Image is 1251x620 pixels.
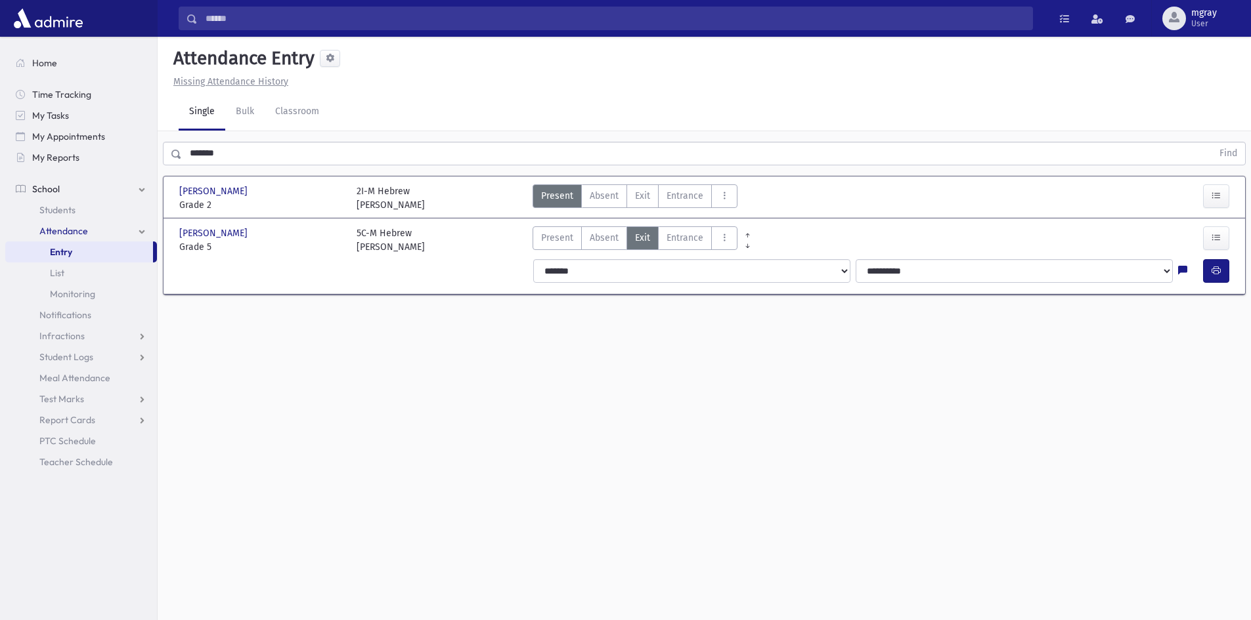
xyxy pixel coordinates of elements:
[5,262,157,283] a: List
[32,131,105,142] span: My Appointments
[265,94,330,131] a: Classroom
[168,76,288,87] a: Missing Attendance History
[357,226,425,254] div: 5C-M Hebrew [PERSON_NAME]
[198,7,1032,30] input: Search
[32,183,60,195] span: School
[5,325,157,346] a: Infractions
[5,84,157,105] a: Time Tracking
[533,184,737,212] div: AttTypes
[533,226,737,254] div: AttTypes
[5,220,157,241] a: Attendance
[39,225,88,237] span: Attendance
[39,456,113,468] span: Teacher Schedule
[541,189,573,203] span: Present
[1191,18,1217,29] span: User
[5,178,157,199] a: School
[590,231,619,245] span: Absent
[32,57,57,69] span: Home
[5,304,157,325] a: Notifications
[357,184,425,212] div: 2I-M Hebrew [PERSON_NAME]
[39,309,91,321] span: Notifications
[5,199,157,220] a: Students
[5,52,157,73] a: Home
[39,330,85,342] span: Infractions
[50,246,72,258] span: Entry
[11,5,86,31] img: AdmirePro
[179,240,343,254] span: Grade 5
[667,231,703,245] span: Entrance
[1212,142,1245,165] button: Find
[5,346,157,367] a: Student Logs
[39,393,84,405] span: Test Marks
[32,152,79,163] span: My Reports
[32,110,69,121] span: My Tasks
[32,89,91,100] span: Time Tracking
[173,76,288,87] u: Missing Attendance History
[590,189,619,203] span: Absent
[5,388,157,409] a: Test Marks
[39,414,95,426] span: Report Cards
[5,409,157,430] a: Report Cards
[179,184,250,198] span: [PERSON_NAME]
[635,231,650,245] span: Exit
[39,435,96,447] span: PTC Schedule
[5,105,157,126] a: My Tasks
[39,204,76,216] span: Students
[667,189,703,203] span: Entrance
[50,267,64,279] span: List
[5,126,157,147] a: My Appointments
[5,451,157,472] a: Teacher Schedule
[1191,8,1217,18] span: mgray
[179,198,343,212] span: Grade 2
[5,241,153,262] a: Entry
[39,351,93,363] span: Student Logs
[179,226,250,240] span: [PERSON_NAME]
[179,94,225,131] a: Single
[5,430,157,451] a: PTC Schedule
[635,189,650,203] span: Exit
[5,283,157,304] a: Monitoring
[5,367,157,388] a: Meal Attendance
[39,372,110,384] span: Meal Attendance
[50,288,95,300] span: Monitoring
[541,231,573,245] span: Present
[225,94,265,131] a: Bulk
[168,47,315,70] h5: Attendance Entry
[5,147,157,168] a: My Reports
